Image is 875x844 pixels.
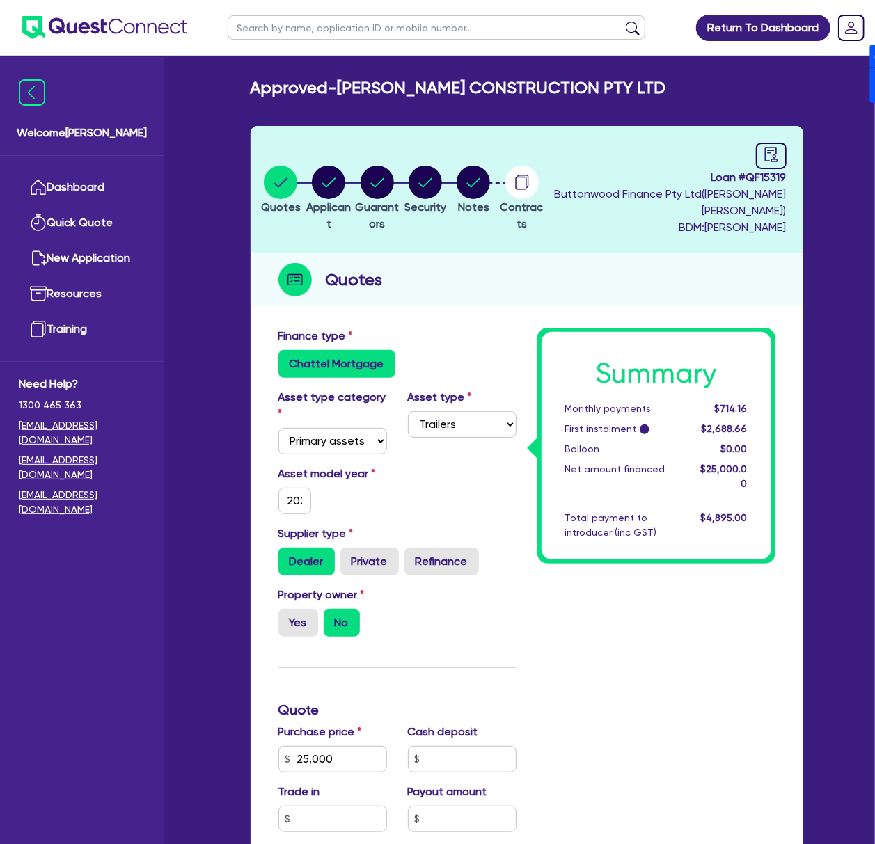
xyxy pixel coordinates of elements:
div: Net amount financed [555,462,691,491]
label: Finance type [278,328,353,344]
button: Contracts [498,165,546,233]
span: i [640,424,649,434]
img: new-application [30,250,47,266]
label: Dealer [278,548,335,575]
a: [EMAIL_ADDRESS][DOMAIN_NAME] [19,488,145,517]
a: New Application [19,241,145,276]
label: Refinance [404,548,479,575]
span: $4,895.00 [700,512,747,523]
img: resources [30,285,47,302]
a: Return To Dashboard [696,15,830,41]
h3: Quote [278,701,517,718]
span: Buttonwood Finance Pty Ltd ( [PERSON_NAME] [PERSON_NAME] ) [555,187,787,217]
span: Welcome [PERSON_NAME] [17,125,147,141]
span: $2,688.66 [701,423,747,434]
button: Applicant [305,165,353,233]
span: Contracts [500,200,544,230]
label: No [324,609,360,637]
span: Guarantors [355,200,399,230]
label: Payout amount [408,783,487,800]
label: Cash deposit [408,724,478,740]
span: $714.16 [714,403,747,414]
button: Notes [456,165,491,216]
img: training [30,321,47,337]
div: Balloon [555,442,691,456]
label: Asset model year [268,465,397,482]
label: Private [340,548,399,575]
h2: Approved - [PERSON_NAME] CONSTRUCTION PTY LTD [251,78,666,98]
a: [EMAIL_ADDRESS][DOMAIN_NAME] [19,453,145,482]
a: Dropdown toggle [833,10,869,46]
button: Guarantors [353,165,401,233]
input: Search by name, application ID or mobile number... [228,15,645,40]
label: Asset type category [278,389,387,422]
h1: Summary [565,357,748,390]
div: Monthly payments [555,401,691,416]
span: Quotes [261,200,301,214]
a: audit [756,143,787,169]
label: Purchase price [278,724,362,740]
span: $0.00 [720,443,747,454]
label: Asset type [408,389,472,406]
span: $25,000.00 [700,463,747,489]
span: Security [404,200,446,214]
span: 1300 465 363 [19,398,145,413]
button: Quotes [260,165,301,216]
button: Security [404,165,447,216]
span: Applicant [306,200,351,230]
div: First instalment [555,422,691,436]
a: Dashboard [19,170,145,205]
h2: Quotes [326,267,383,292]
span: BDM: [PERSON_NAME] [549,219,786,236]
img: quest-connect-logo-blue [22,16,187,39]
span: Loan # QF15319 [549,169,786,186]
label: Supplier type [278,525,354,542]
a: Training [19,312,145,347]
label: Yes [278,609,318,637]
img: icon-menu-close [19,79,45,106]
label: Trade in [278,783,320,800]
div: Total payment to introducer (inc GST) [555,511,691,540]
a: Resources [19,276,145,312]
a: [EMAIL_ADDRESS][DOMAIN_NAME] [19,418,145,447]
a: Quick Quote [19,205,145,241]
label: Property owner [278,587,365,603]
span: audit [764,147,779,162]
img: quick-quote [30,214,47,231]
label: Chattel Mortgage [278,350,395,378]
span: Notes [458,200,489,214]
span: Need Help? [19,376,145,392]
img: step-icon [278,263,312,296]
